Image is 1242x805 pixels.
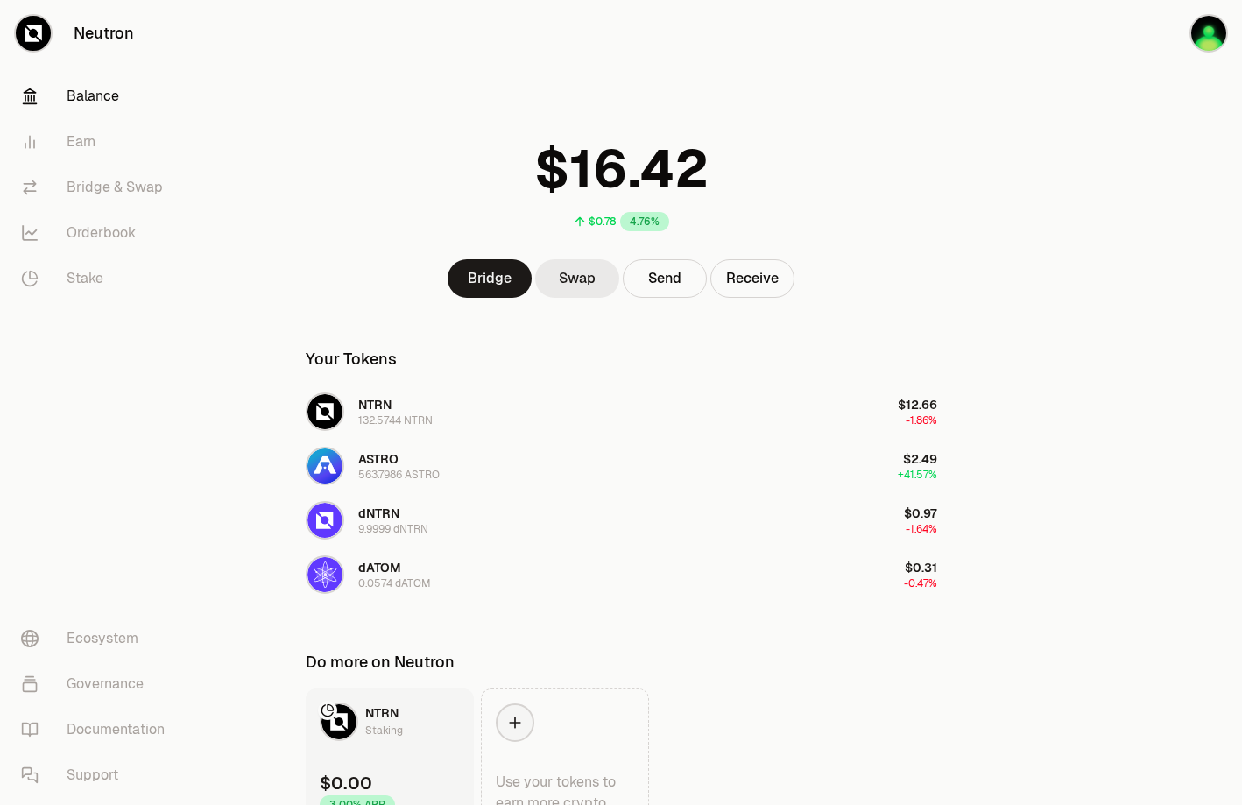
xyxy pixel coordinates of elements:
span: NTRN [365,705,399,721]
a: Documentation [7,707,189,752]
div: Your Tokens [306,347,397,371]
a: Ecosystem [7,616,189,661]
a: Bridge & Swap [7,165,189,210]
a: Earn [7,119,189,165]
div: 4.76% [620,212,669,231]
a: Swap [535,259,619,298]
button: Receive [710,259,794,298]
span: $0.97 [904,505,937,521]
img: NTRN Logo [307,394,342,429]
button: Send [623,259,707,298]
span: -1.64% [906,522,937,536]
a: Bridge [448,259,532,298]
div: Do more on Neutron [306,650,455,674]
img: const_pr [1191,16,1226,51]
div: Staking [365,722,403,739]
img: NTRN Logo [321,704,356,739]
div: $0.78 [589,215,617,229]
span: dATOM [358,560,401,576]
span: -1.86% [906,413,937,427]
a: Governance [7,661,189,707]
div: 0.0574 dATOM [358,576,431,590]
span: +41.57% [898,468,937,482]
button: dNTRN LogodNTRN9.9999 dNTRN$0.97-1.64% [295,494,948,547]
img: dNTRN Logo [307,503,342,538]
span: $0.31 [905,560,937,576]
img: ASTRO Logo [307,448,342,484]
a: Support [7,752,189,798]
span: $2.49 [903,451,937,467]
button: dATOM LogodATOM0.0574 dATOM$0.31-0.47% [295,548,948,601]
a: Balance [7,74,189,119]
span: dNTRN [358,505,399,521]
img: dATOM Logo [307,557,342,592]
a: Orderbook [7,210,189,256]
div: 563.7986 ASTRO [358,468,440,482]
div: $0.00 [320,771,372,795]
button: NTRN LogoNTRN132.5744 NTRN$12.66-1.86% [295,385,948,438]
span: -0.47% [904,576,937,590]
a: Stake [7,256,189,301]
span: NTRN [358,397,392,413]
span: $12.66 [898,397,937,413]
div: 9.9999 dNTRN [358,522,428,536]
span: ASTRO [358,451,399,467]
button: ASTRO LogoASTRO563.7986 ASTRO$2.49+41.57% [295,440,948,492]
div: 132.5744 NTRN [358,413,433,427]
